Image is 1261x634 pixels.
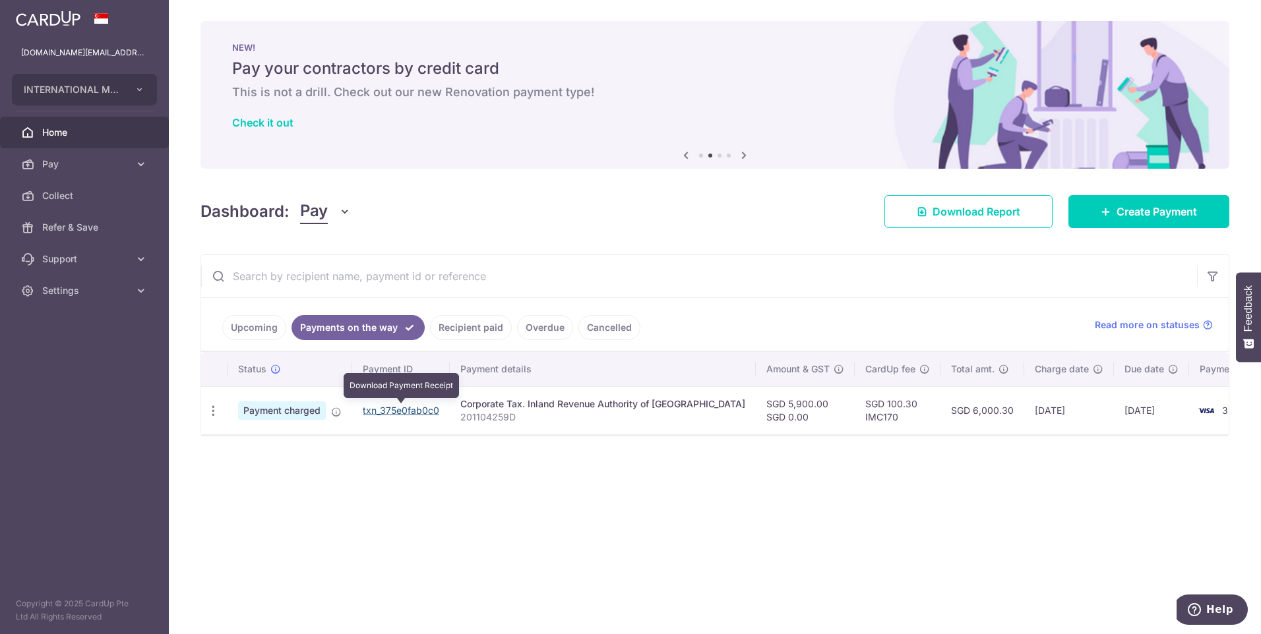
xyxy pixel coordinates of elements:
[951,362,995,376] span: Total amt.
[42,189,129,202] span: Collect
[222,315,286,340] a: Upcoming
[1095,318,1213,331] a: Read more on statuses
[300,199,328,224] span: Pay
[232,84,1198,100] h6: This is not a drill. Check out our new Renovation payment type!
[855,386,940,434] td: SGD 100.30 IMC170
[344,373,459,398] div: Download Payment Receipt
[238,362,266,376] span: Status
[300,199,351,224] button: Pay
[232,42,1198,53] p: NEW!
[1114,386,1189,434] td: [DATE]
[1068,195,1229,228] a: Create Payment
[12,74,157,105] button: INTERNATIONAL MEDICINE SURGERY PTE. LTD.
[766,362,830,376] span: Amount & GST
[430,315,512,340] a: Recipient paid
[292,315,425,340] a: Payments on the way
[1095,318,1200,331] span: Read more on statuses
[1177,594,1248,627] iframe: Opens a widget where you can find more information
[1024,386,1114,434] td: [DATE]
[352,352,450,386] th: Payment ID
[200,21,1229,169] img: Renovation banner
[21,46,148,59] p: [DOMAIN_NAME][EMAIL_ADDRESS][DOMAIN_NAME]
[1243,285,1254,331] span: Feedback
[578,315,640,340] a: Cancelled
[16,11,80,26] img: CardUp
[42,284,129,297] span: Settings
[1236,272,1261,362] button: Feedback - Show survey
[756,386,855,434] td: SGD 5,900.00 SGD 0.00
[42,221,129,234] span: Refer & Save
[450,352,756,386] th: Payment details
[865,362,915,376] span: CardUp fee
[363,405,439,416] a: txn_375e0fab0c0
[940,386,1024,434] td: SGD 6,000.30
[238,401,326,420] span: Payment charged
[201,255,1197,297] input: Search by recipient name, payment id or reference
[42,126,129,139] span: Home
[232,116,293,129] a: Check it out
[24,83,121,96] span: INTERNATIONAL MEDICINE SURGERY PTE. LTD.
[232,58,1198,79] h5: Pay your contractors by credit card
[460,397,745,411] div: Corporate Tax. Inland Revenue Authority of [GEOGRAPHIC_DATA]
[517,315,573,340] a: Overdue
[200,200,290,223] h4: Dashboard:
[1222,405,1245,416] span: 3525
[1124,362,1164,376] span: Due date
[933,204,1020,219] span: Download Report
[42,158,129,171] span: Pay
[460,411,745,424] p: 201104259D
[42,252,129,266] span: Support
[1117,204,1197,219] span: Create Payment
[1035,362,1089,376] span: Charge date
[884,195,1053,228] a: Download Report
[1193,403,1219,418] img: Bank Card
